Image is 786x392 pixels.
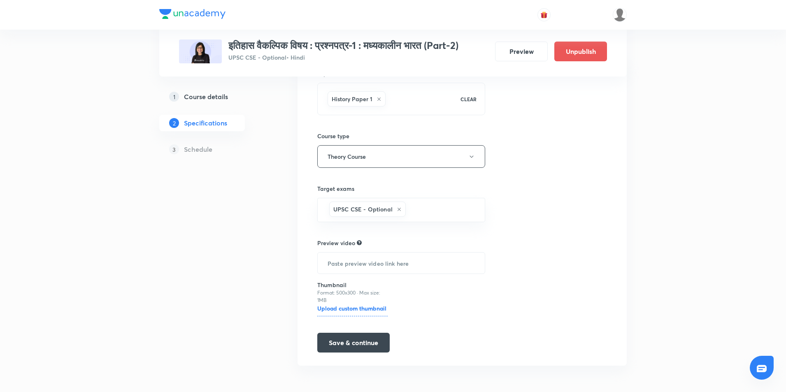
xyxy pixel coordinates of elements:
h5: Specifications [184,118,227,128]
button: avatar [537,8,551,21]
input: Paste preview video link here [318,253,485,274]
h5: Course details [184,92,228,102]
button: Save & continue [317,333,390,353]
h3: इतिहास वैकल्पिक विषय : प्रश्नपत्र-1 : मध्यकालीन भारत (Part-2) [228,39,458,51]
h6: Course type [317,132,485,140]
h6: Upload custom thumbnail [317,304,388,316]
button: Preview [495,42,548,61]
h6: Preview video [317,239,355,247]
a: Company Logo [159,9,226,21]
p: Format: 500x300 · Max size: 1MB [317,289,388,304]
h6: Thumbnail [317,281,388,289]
img: Company Logo [159,9,226,19]
div: Explain about your course, what you’ll be teaching, how it will help learners in their preparation [357,239,362,246]
h5: Schedule [184,144,212,154]
h6: Target exams [317,184,485,193]
p: UPSC CSE - Optional • Hindi [228,53,458,62]
h6: UPSC CSE - Optional [333,205,393,213]
p: 1 [169,92,179,102]
button: Theory Course [317,145,485,168]
p: 3 [169,144,179,154]
img: avatar [540,11,548,19]
p: CLEAR [460,95,477,103]
p: 2 [169,118,179,128]
img: Piali K [613,8,627,22]
h6: History Paper 1 [332,95,372,103]
button: Open [480,209,482,211]
button: Unpublish [554,42,607,61]
a: 1Course details [159,88,271,105]
img: 03CFBC53-E527-4166-841A-6578EAA6E777_plus.png [179,39,222,63]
